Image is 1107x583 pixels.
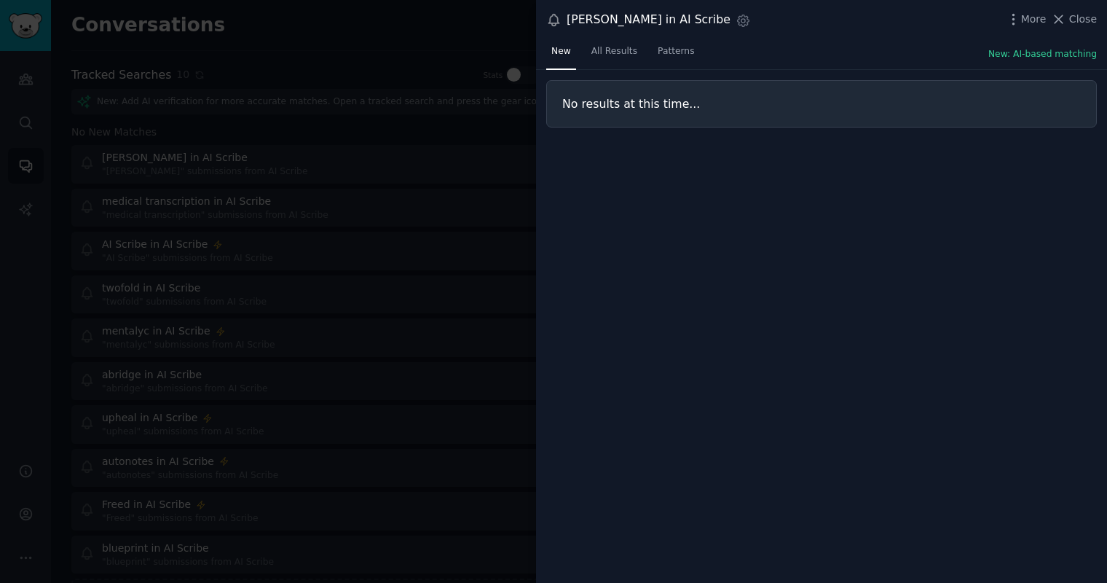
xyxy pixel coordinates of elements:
[567,11,730,29] div: [PERSON_NAME] in AI Scribe
[586,40,642,70] a: All Results
[653,40,699,70] a: Patterns
[546,40,576,70] a: New
[1069,12,1097,27] span: Close
[1051,12,1097,27] button: Close
[562,96,1081,111] h3: No results at this time...
[1006,12,1047,27] button: More
[658,45,694,58] span: Patterns
[988,48,1097,61] button: New: AI-based matching
[591,45,637,58] span: All Results
[1021,12,1047,27] span: More
[551,45,571,58] span: New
